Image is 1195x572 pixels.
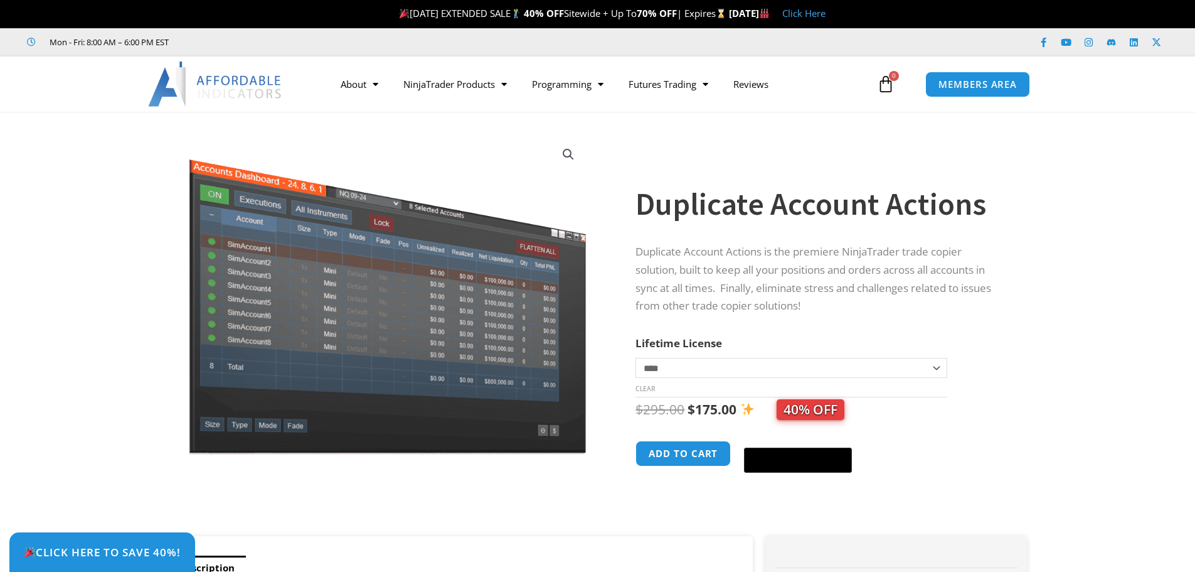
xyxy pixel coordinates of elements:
[760,9,769,18] img: 🏭
[9,532,195,572] a: 🎉Click Here to save 40%!
[938,80,1017,89] span: MEMBERS AREA
[396,7,729,19] span: [DATE] EXTENDED SALE Sitewide + Up To | Expires
[635,243,1002,316] p: Duplicate Account Actions is the premiere NinjaTrader trade copier solution, built to keep all yo...
[716,9,726,18] img: ⌛
[511,9,521,18] img: 🏌️‍♂️
[391,70,519,99] a: NinjaTrader Products
[557,143,580,166] a: View full-screen image gallery
[148,62,283,107] img: LogoAI | Affordable Indicators – NinjaTrader
[635,401,684,418] bdi: 295.00
[400,9,409,18] img: 🎉
[635,441,731,467] button: Add to cart
[635,336,722,350] label: Lifetime License
[744,448,852,473] button: Buy with GPay
[186,36,374,48] iframe: Customer reviews powered by Trustpilot
[519,70,616,99] a: Programming
[777,399,844,420] span: 40% OFF
[782,7,826,19] a: Click Here
[688,401,695,418] span: $
[729,7,770,19] strong: [DATE]
[46,35,169,50] span: Mon - Fri: 8:00 AM – 6:00 PM EST
[24,547,181,558] span: Click Here to save 40%!
[637,7,677,19] strong: 70% OFF
[688,401,736,418] bdi: 175.00
[328,70,391,99] a: About
[741,439,854,440] iframe: Secure payment input frame
[721,70,781,99] a: Reviews
[524,7,564,19] strong: 40% OFF
[635,401,643,418] span: $
[186,134,589,455] img: Screenshot 2024-08-26 15414455555
[925,72,1030,97] a: MEMBERS AREA
[635,182,1002,226] h1: Duplicate Account Actions
[858,66,913,102] a: 0
[24,547,35,558] img: 🎉
[889,71,899,81] span: 0
[616,70,721,99] a: Futures Trading
[635,384,655,393] a: Clear options
[741,402,754,416] img: ✨
[328,70,874,99] nav: Menu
